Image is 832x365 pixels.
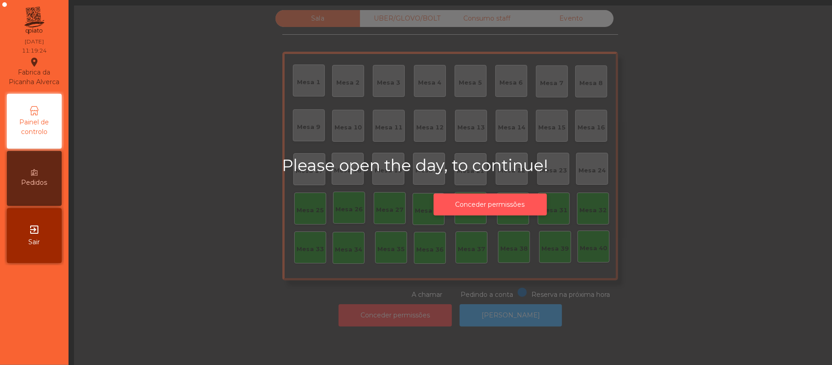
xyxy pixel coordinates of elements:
[23,5,45,37] img: qpiato
[25,38,44,46] div: [DATE]
[29,57,40,68] i: location_on
[282,156,698,175] h2: Please open the day, to continue!
[7,57,61,87] div: Fabrica da Picanha Alverca
[21,178,48,188] span: Pedidos
[434,193,547,216] button: Conceder permissões
[9,118,59,137] span: Painel de controlo
[29,237,40,247] span: Sair
[22,47,47,55] div: 11:19:24
[29,224,40,235] i: exit_to_app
